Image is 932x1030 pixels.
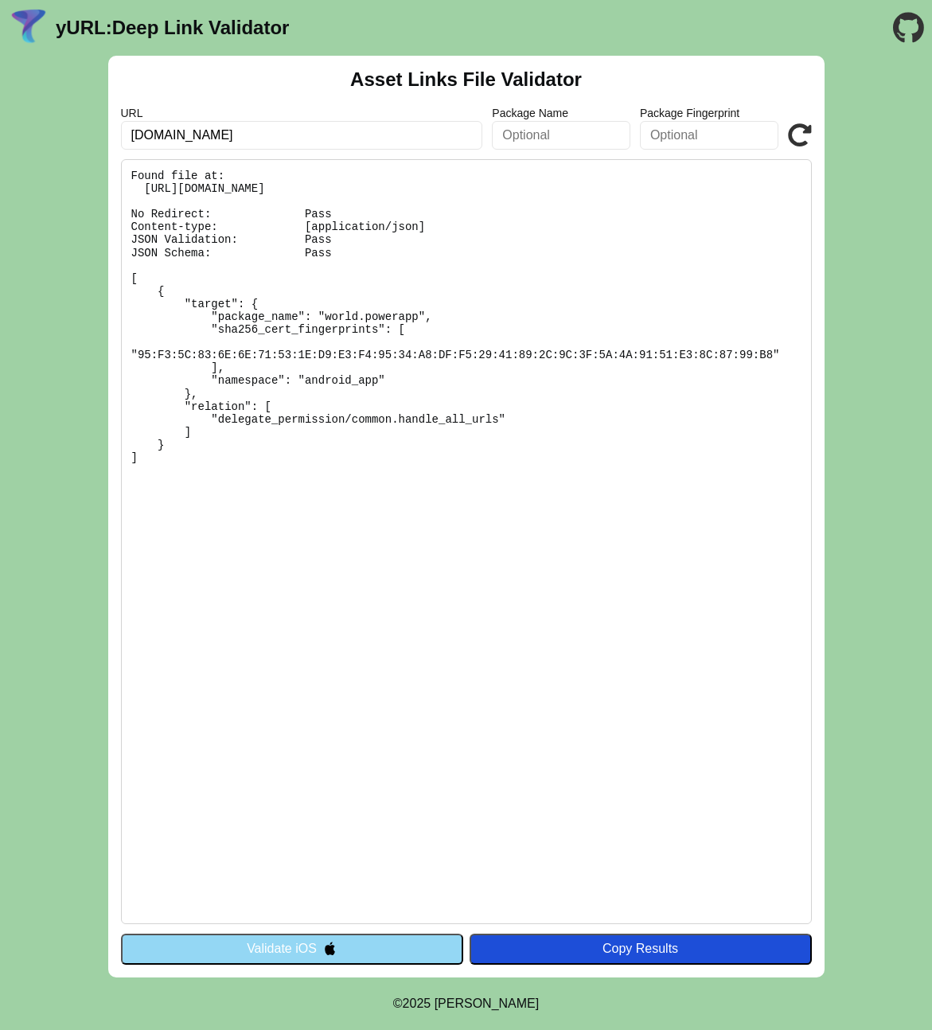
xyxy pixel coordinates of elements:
img: appleIcon.svg [323,942,337,955]
a: yURL:Deep Link Validator [56,17,289,39]
label: Package Name [492,107,630,119]
img: yURL Logo [8,7,49,49]
input: Optional [640,121,778,150]
pre: Found file at: [URL][DOMAIN_NAME] No Redirect: Pass Content-type: [application/json] JSON Validat... [121,159,812,924]
span: 2025 [403,997,431,1010]
input: Required [121,121,483,150]
label: Package Fingerprint [640,107,778,119]
button: Validate iOS [121,934,463,964]
input: Optional [492,121,630,150]
a: Michael Ibragimchayev's Personal Site [435,997,540,1010]
div: Copy Results [478,942,804,956]
h2: Asset Links File Validator [350,68,582,91]
button: Copy Results [470,934,812,964]
footer: © [393,977,539,1030]
label: URL [121,107,483,119]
